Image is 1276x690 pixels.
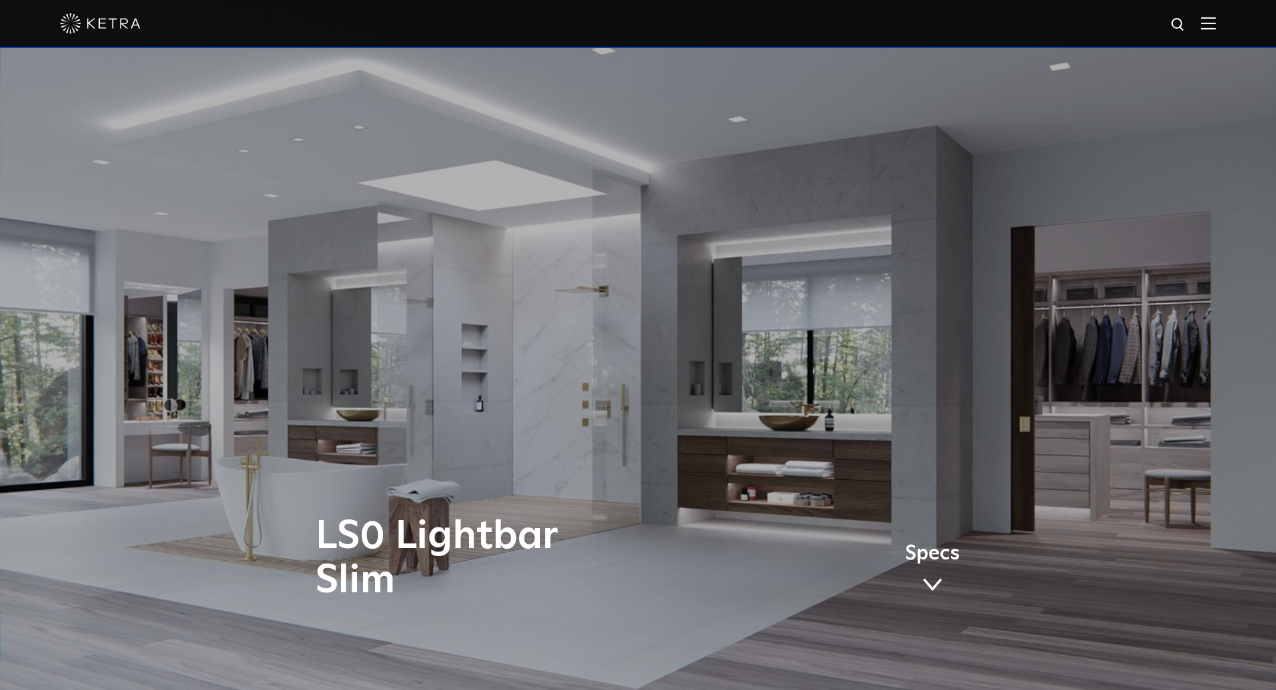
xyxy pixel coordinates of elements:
img: search icon [1170,17,1187,33]
img: ketra-logo-2019-white [60,13,141,33]
a: Specs [905,544,960,596]
img: Hamburger%20Nav.svg [1201,17,1216,29]
h1: LS0 Lightbar Slim [315,515,694,603]
span: Specs [905,544,960,564]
